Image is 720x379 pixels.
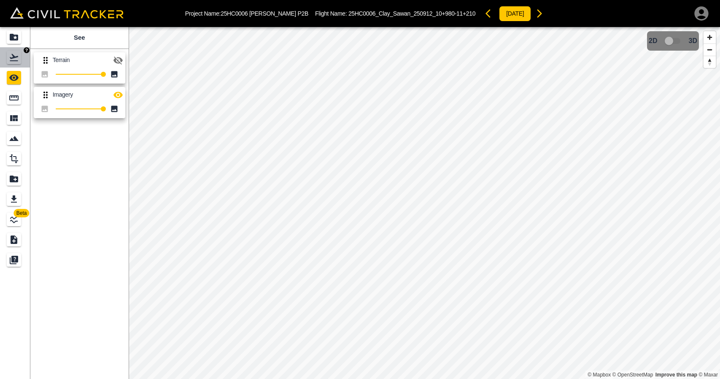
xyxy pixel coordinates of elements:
canvas: Map [129,27,720,379]
button: Zoom out [704,43,716,56]
a: Maxar [698,372,718,378]
button: Reset bearing to north [704,56,716,68]
span: 3D model not uploaded yet [661,33,685,49]
img: Civil Tracker [10,7,124,19]
span: 2D [649,37,657,45]
p: Project Name: 25HC0006 [PERSON_NAME] P2B [185,10,308,17]
a: Map feedback [655,372,697,378]
span: 3D [689,37,697,45]
span: 25HC0006_Clay_Sawan_250912_10+980-11+210 [348,10,475,17]
button: [DATE] [499,6,531,22]
a: Mapbox [588,372,611,378]
a: OpenStreetMap [612,372,653,378]
p: Flight Name: [315,10,475,17]
button: Zoom in [704,31,716,43]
